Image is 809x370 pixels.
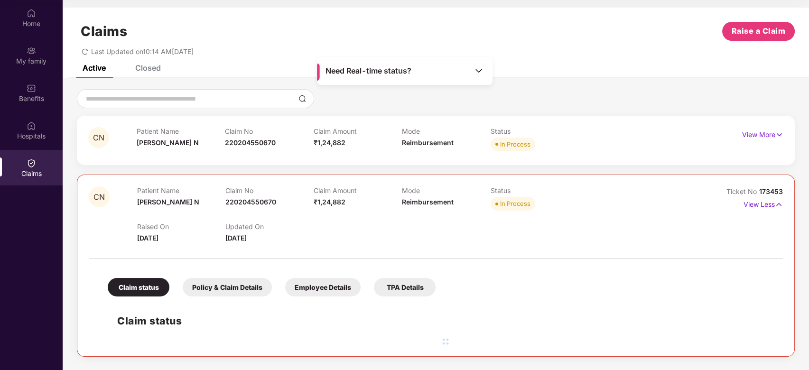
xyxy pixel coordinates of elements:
div: Claim status [108,278,169,296]
div: Active [83,63,106,73]
div: Policy & Claim Details [183,278,272,296]
img: svg+xml;base64,PHN2ZyB3aWR0aD0iMjAiIGhlaWdodD0iMjAiIHZpZXdCb3g9IjAgMCAyMCAyMCIgZmlsbD0ibm9uZSIgeG... [27,46,36,55]
p: Claim No [225,186,314,194]
img: svg+xml;base64,PHN2ZyB4bWxucz0iaHR0cDovL3d3dy53My5vcmcvMjAwMC9zdmciIHdpZHRoPSIxNyIgaGVpZ2h0PSIxNy... [775,129,783,140]
span: [DATE] [137,234,158,242]
span: Raise a Claim [732,25,786,37]
span: ₹1,24,882 [314,198,345,206]
span: CN [93,134,104,142]
p: Updated On [225,222,314,231]
span: [PERSON_NAME] N [137,198,199,206]
span: [PERSON_NAME] N [137,139,199,147]
span: CN [93,193,105,201]
img: svg+xml;base64,PHN2ZyB4bWxucz0iaHR0cDovL3d3dy53My5vcmcvMjAwMC9zdmciIHdpZHRoPSIxNyIgaGVpZ2h0PSIxNy... [775,199,783,210]
p: Status [491,186,579,194]
img: Toggle Icon [474,66,484,75]
span: Reimbursement [402,198,454,206]
h2: Claim status [117,313,773,329]
div: Closed [135,63,161,73]
span: Ticket No [726,187,759,195]
p: Raised On [137,222,225,231]
img: svg+xml;base64,PHN2ZyBpZD0iU2VhcmNoLTMyeDMyIiB4bWxucz0iaHR0cDovL3d3dy53My5vcmcvMjAwMC9zdmciIHdpZH... [298,95,306,102]
div: Employee Details [285,278,361,296]
button: Raise a Claim [722,22,795,41]
span: Last Updated on 10:14 AM[DATE] [91,47,194,55]
p: Patient Name [137,186,225,194]
p: Claim Amount [314,127,402,135]
span: 173453 [759,187,783,195]
img: svg+xml;base64,PHN2ZyBpZD0iSG9zcGl0YWxzIiB4bWxucz0iaHR0cDovL3d3dy53My5vcmcvMjAwMC9zdmciIHdpZHRoPS... [27,121,36,130]
div: TPA Details [374,278,436,296]
div: In Process [500,199,530,208]
p: View Less [744,197,783,210]
span: Need Real-time status? [325,66,411,76]
span: 220204550670 [225,139,276,147]
p: Mode [402,186,490,194]
div: In Process [500,139,530,149]
img: svg+xml;base64,PHN2ZyBpZD0iQmVuZWZpdHMiIHhtbG5zPSJodHRwOi8vd3d3LnczLm9yZy8yMDAwL3N2ZyIgd2lkdGg9Ij... [27,83,36,93]
span: redo [82,47,88,55]
span: 220204550670 [225,198,276,206]
span: [DATE] [225,234,247,242]
p: Patient Name [137,127,225,135]
p: Status [491,127,579,135]
p: Mode [402,127,491,135]
p: View More [742,127,783,140]
img: svg+xml;base64,PHN2ZyBpZD0iSG9tZSIgeG1sbnM9Imh0dHA6Ly93d3cudzMub3JnLzIwMDAvc3ZnIiB3aWR0aD0iMjAiIG... [27,9,36,18]
h1: Claims [81,23,127,39]
img: svg+xml;base64,PHN2ZyBpZD0iQ2xhaW0iIHhtbG5zPSJodHRwOi8vd3d3LnczLm9yZy8yMDAwL3N2ZyIgd2lkdGg9IjIwIi... [27,158,36,168]
span: Reimbursement [402,139,454,147]
p: Claim Amount [314,186,402,194]
p: Claim No [225,127,314,135]
span: ₹1,24,882 [314,139,345,147]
